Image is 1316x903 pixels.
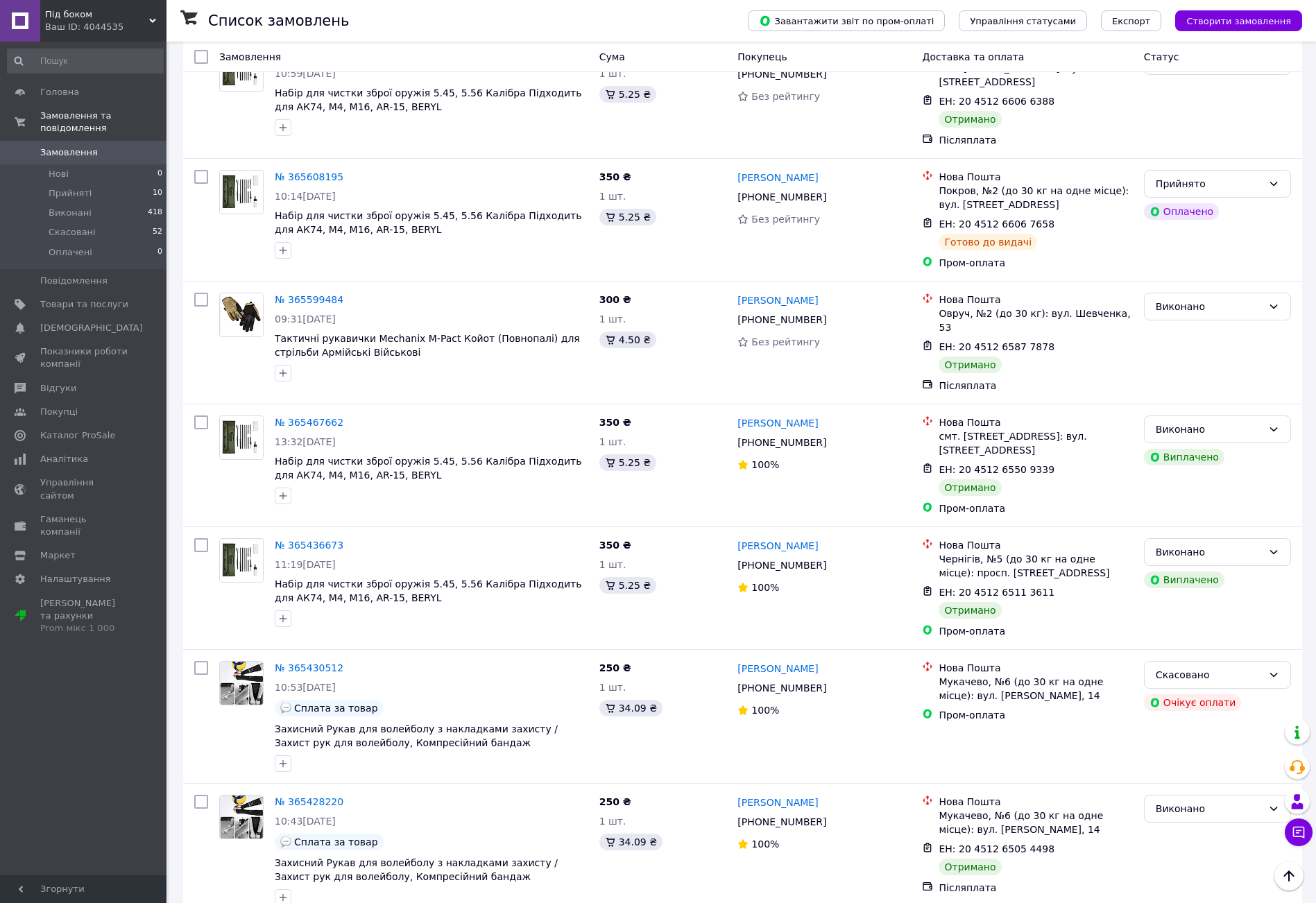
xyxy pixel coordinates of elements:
button: Створити замовлення [1175,10,1302,31]
span: ЕН: 20 4512 6587 7878 [939,341,1054,352]
span: Прийняті [49,187,92,200]
div: Готово до видачі [939,234,1037,250]
div: Післяплата [939,133,1132,147]
span: ЕН: 20 4512 6505 4498 [939,843,1054,854]
span: Каталог ProSale [40,429,115,442]
span: Експорт [1112,16,1151,26]
a: № 365436673 [275,540,343,551]
div: Післяплата [939,881,1132,895]
a: № 365428220 [275,796,343,807]
a: Створити замовлення [1161,15,1302,26]
a: Захисний Рукав для волейболу з накладками захисту / Захист рук для волейболу, Компресійний бандаж... [275,723,558,762]
span: Головна [40,86,79,98]
input: Пошук [7,49,164,74]
span: ЕН: 20 4512 6550 9339 [939,464,1054,475]
div: Виплачено [1144,571,1224,588]
span: [DEMOGRAPHIC_DATA] [40,322,143,334]
img: Фото товару [220,293,263,336]
div: Ваш ID: 4044535 [45,21,166,33]
span: Замовлення [219,51,281,62]
div: Покров, №2 (до 30 кг на одне місце): вул. [STREET_ADDRESS] [939,184,1132,212]
span: ЕН: 20 4512 6511 3611 [939,587,1054,598]
a: № 365430512 [275,662,343,673]
span: Повідомлення [40,275,108,287]
div: Нова Пошта [939,538,1132,552]
div: Нова Пошта [939,415,1132,429]
span: 10:14[DATE] [275,191,336,202]
span: Оплачені [49,246,92,259]
a: Тактичні рукавички Mechanix M-Pact Койот (Повнопалі) для стрільби Армійські Військові [275,333,580,358]
div: Прийнято [1156,176,1263,191]
button: Управління статусами [959,10,1087,31]
div: Післяплата [939,379,1132,393]
span: Відгуки [40,382,76,395]
span: 350 ₴ [599,417,631,428]
div: Очікує оплати [1144,694,1242,711]
div: 34.09 ₴ [599,834,663,850]
div: 5.25 ₴ [599,577,656,594]
div: Чернігів, №5 (до 30 кг на одне місце): просп. [STREET_ADDRESS] [939,552,1132,580]
span: 10:59[DATE] [275,68,336,79]
button: Наверх [1274,861,1304,891]
div: Пром-оплата [939,256,1132,270]
a: Фото товару [219,293,264,337]
span: Набір для чистки зброї оружія 5.45, 5.56 Калібра Підходить для АК74, M4, M16, AR-15, BERYL [275,210,581,235]
div: Нова Пошта [939,661,1132,675]
a: [PERSON_NAME] [737,539,818,553]
span: 09:31[DATE] [275,313,336,325]
div: Нова Пошта [939,170,1132,184]
span: Створити замовлення [1186,16,1291,26]
span: Без рейтингу [751,336,820,347]
span: 100% [751,459,779,470]
a: Фото товару [219,661,264,705]
a: [PERSON_NAME] [737,171,818,184]
a: [PERSON_NAME] [737,416,818,430]
div: 5.25 ₴ [599,454,656,471]
span: Управління статусами [970,16,1076,26]
span: 250 ₴ [599,662,631,673]
span: Показники роботи компанії [40,345,128,370]
div: Виконано [1156,801,1263,816]
img: :speech_balloon: [280,836,291,848]
span: Скасовані [49,226,96,239]
span: Сплата за товар [294,703,378,714]
span: Управління сайтом [40,476,128,501]
button: Завантажити звіт по пром-оплаті [748,10,945,31]
span: Аналітика [40,453,88,465]
a: Фото товару [219,795,264,839]
img: Фото товару [220,662,263,704]
span: 350 ₴ [599,171,631,182]
span: 1 шт. [599,559,626,570]
span: 52 [153,226,162,239]
a: Набір для чистки зброї оружія 5.45, 5.56 Калібра Підходить для АК74, M4, M16, AR-15, BERYL [275,578,581,603]
span: 10:53[DATE] [275,682,336,693]
span: ЕН: 20 4512 6606 6388 [939,96,1054,107]
span: 350 ₴ [599,540,631,551]
img: :speech_balloon: [280,703,291,714]
div: Отримано [939,859,1001,875]
button: Чат з покупцем [1285,818,1313,846]
div: Пром-оплата [939,624,1132,638]
span: ЕН: 20 4512 6606 7658 [939,218,1054,230]
div: Пром-оплата [939,501,1132,515]
span: Під боком [45,8,149,21]
div: Отримано [939,356,1001,373]
div: Виконано [1156,422,1263,437]
div: [PHONE_NUMBER] [735,556,829,575]
img: Фото товару [220,171,263,213]
span: Гаманець компанії [40,513,128,538]
h1: Список замовлень [208,12,349,29]
span: 1 шт. [599,68,626,79]
div: [PHONE_NUMBER] [735,433,829,452]
div: смт. [STREET_ADDRESS]: вул. [STREET_ADDRESS] [939,61,1132,89]
img: Фото товару [220,540,263,581]
div: Оплачено [1144,203,1219,220]
div: 4.50 ₴ [599,332,656,348]
span: Доставка та оплата [922,51,1024,62]
span: Без рейтингу [751,214,820,225]
div: смт. [STREET_ADDRESS]: вул. [STREET_ADDRESS] [939,429,1132,457]
a: Набір для чистки зброї оружія 5.45, 5.56 Калібра Підходить для АК74, M4, M16, AR-15, BERYL [275,456,581,481]
div: Нова Пошта [939,795,1132,809]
